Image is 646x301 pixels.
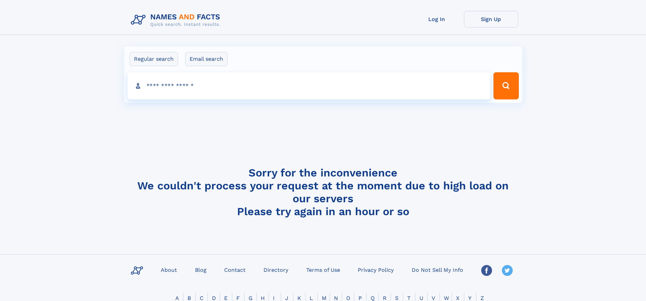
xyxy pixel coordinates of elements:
img: Logo Names and Facts [128,11,226,29]
label: Email search [185,52,228,66]
label: Regular search [130,52,178,66]
a: Directory [261,265,291,275]
img: Twitter [502,265,513,276]
a: Do Not Sell My Info [409,265,466,275]
a: About [158,265,180,275]
a: Terms of Use [304,265,343,275]
a: Blog [192,265,209,275]
img: Facebook [481,265,492,276]
a: Sign Up [464,11,518,27]
a: Privacy Policy [355,265,396,275]
a: Log In [410,11,464,27]
button: Search Button [493,72,518,99]
input: search input [128,72,491,99]
a: Contact [221,265,248,275]
h4: Sorry for the inconvenience We couldn't process your request at the moment due to high load on ou... [128,166,518,218]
